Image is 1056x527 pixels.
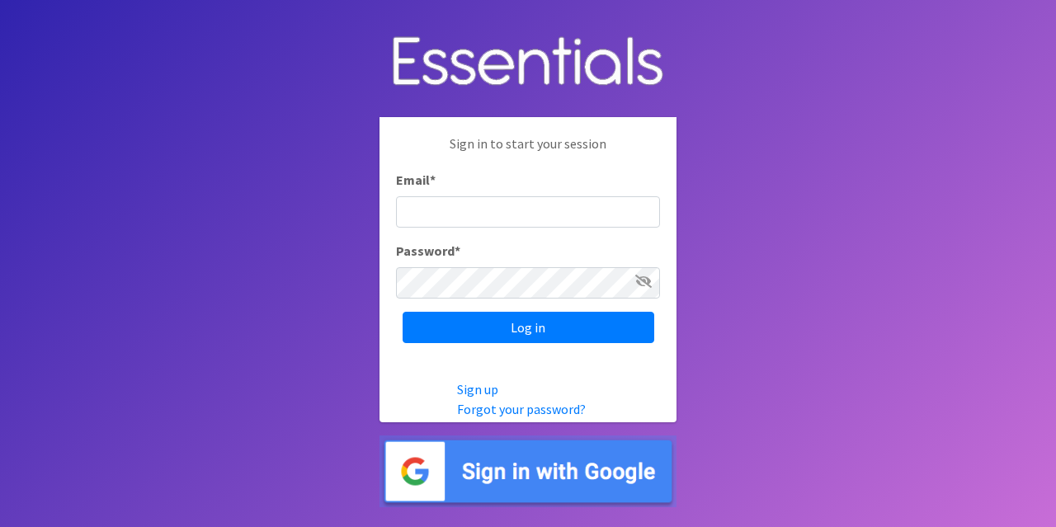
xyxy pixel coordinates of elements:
[379,20,676,105] img: Human Essentials
[457,381,498,398] a: Sign up
[455,242,460,259] abbr: required
[396,241,460,261] label: Password
[379,435,676,507] img: Sign in with Google
[403,312,654,343] input: Log in
[457,401,586,417] a: Forgot your password?
[396,134,660,170] p: Sign in to start your session
[396,170,436,190] label: Email
[430,172,436,188] abbr: required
